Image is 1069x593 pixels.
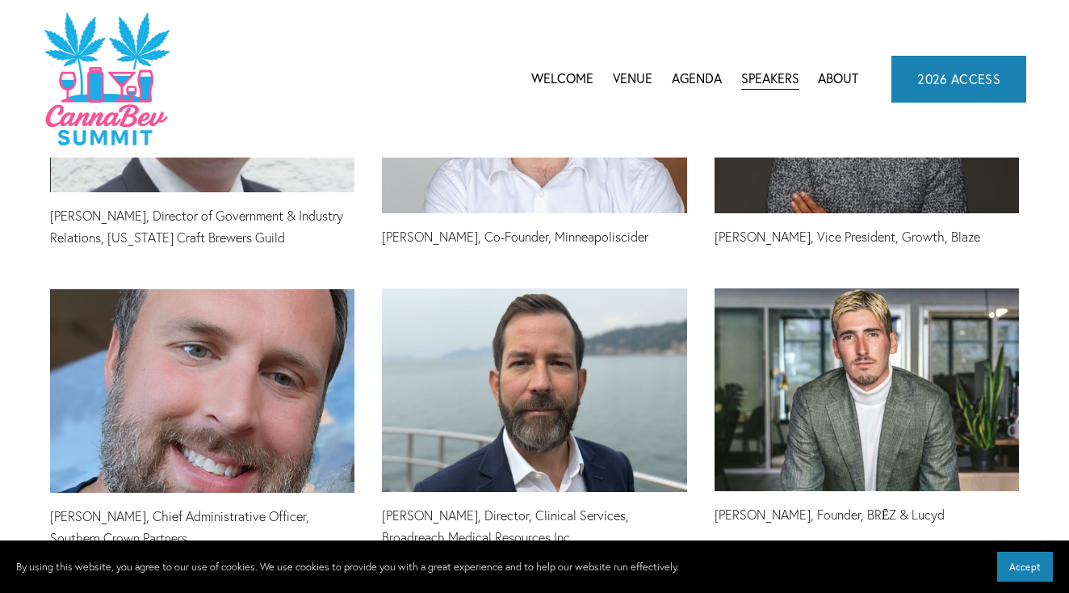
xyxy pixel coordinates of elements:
button: Accept [997,552,1053,582]
a: 2026 ACCESS [891,56,1026,103]
span: Accept [1009,561,1041,573]
p: [PERSON_NAME], Vice President, Growth, Blaze [715,226,1019,248]
img: CannaDataCon [43,11,170,147]
a: Venue [613,67,652,91]
a: Welcome [531,67,593,91]
p: [PERSON_NAME], Director, Clinical Services, Broadreach Medical Resources Inc [382,505,686,549]
p: [PERSON_NAME], Director of Government & Industry Relations, [US_STATE] Craft Brewers Guild [50,205,354,249]
p: By using this website, you agree to our use of cookies. We use cookies to provide you with a grea... [16,558,679,576]
a: About [818,67,858,91]
p: [PERSON_NAME], Co-Founder, Minneapoliscider [382,226,686,248]
p: [PERSON_NAME], Chief Administrative Officer, Southern Crown Partners [50,506,354,549]
a: Speakers [741,67,799,91]
a: folder dropdown [672,67,722,91]
span: Agenda [672,68,722,90]
p: [PERSON_NAME], Founder, BRĒZ & Lucyd [715,504,1019,526]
